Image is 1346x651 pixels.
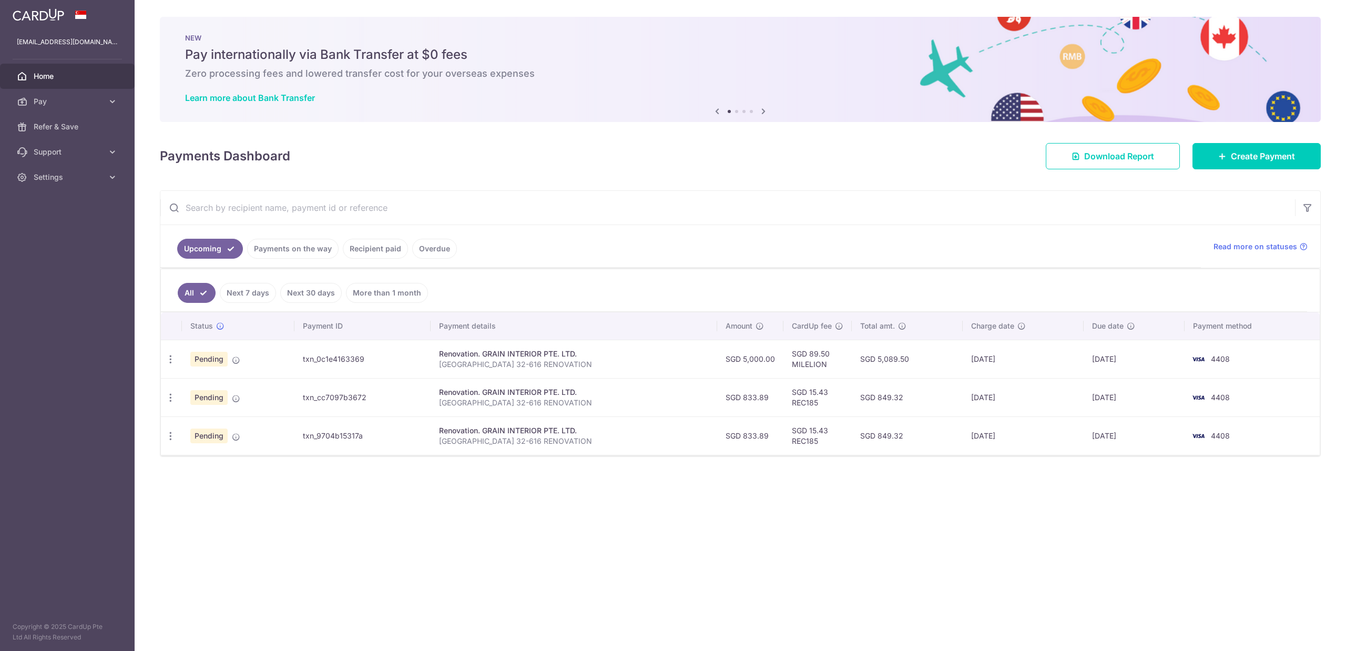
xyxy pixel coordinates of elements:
[726,321,752,331] span: Amount
[17,37,118,47] p: [EMAIL_ADDRESS][DOMAIN_NAME]
[1192,143,1321,169] a: Create Payment
[346,283,428,303] a: More than 1 month
[220,283,276,303] a: Next 7 days
[280,283,342,303] a: Next 30 days
[852,340,963,378] td: SGD 5,089.50
[190,352,228,367] span: Pending
[792,321,832,331] span: CardUp fee
[860,321,895,331] span: Total amt.
[294,312,430,340] th: Payment ID
[1211,431,1230,440] span: 4408
[34,71,103,82] span: Home
[963,340,1084,378] td: [DATE]
[439,398,709,408] p: [GEOGRAPHIC_DATA] 32-616 RENOVATION
[34,96,103,107] span: Pay
[185,93,315,103] a: Learn more about Bank Transfer
[294,416,430,455] td: txn_9704b15317a
[1188,391,1209,404] img: Bank Card
[963,378,1084,416] td: [DATE]
[1092,321,1124,331] span: Due date
[34,172,103,182] span: Settings
[717,416,783,455] td: SGD 833.89
[160,191,1295,225] input: Search by recipient name, payment id or reference
[34,121,103,132] span: Refer & Save
[190,390,228,405] span: Pending
[412,239,457,259] a: Overdue
[13,8,64,21] img: CardUp
[34,147,103,157] span: Support
[1188,353,1209,365] img: Bank Card
[439,387,709,398] div: Renovation. GRAIN INTERIOR PTE. LTD.
[1214,241,1308,252] a: Read more on statuses
[717,340,783,378] td: SGD 5,000.00
[971,321,1014,331] span: Charge date
[783,378,852,416] td: SGD 15.43 REC185
[1084,378,1185,416] td: [DATE]
[1084,150,1154,162] span: Download Report
[160,147,290,166] h4: Payments Dashboard
[178,283,216,303] a: All
[1211,354,1230,363] span: 4408
[852,378,963,416] td: SGD 849.32
[247,239,339,259] a: Payments on the way
[294,340,430,378] td: txn_0c1e4163369
[963,416,1084,455] td: [DATE]
[185,46,1296,63] h5: Pay internationally via Bank Transfer at $0 fees
[1214,241,1297,252] span: Read more on statuses
[439,349,709,359] div: Renovation. GRAIN INTERIOR PTE. LTD.
[1046,143,1180,169] a: Download Report
[852,416,963,455] td: SGD 849.32
[1188,430,1209,442] img: Bank Card
[177,239,243,259] a: Upcoming
[783,416,852,455] td: SGD 15.43 REC185
[439,436,709,446] p: [GEOGRAPHIC_DATA] 32-616 RENOVATION
[1231,150,1295,162] span: Create Payment
[717,378,783,416] td: SGD 833.89
[431,312,717,340] th: Payment details
[439,425,709,436] div: Renovation. GRAIN INTERIOR PTE. LTD.
[343,239,408,259] a: Recipient paid
[294,378,430,416] td: txn_cc7097b3672
[1084,340,1185,378] td: [DATE]
[439,359,709,370] p: [GEOGRAPHIC_DATA] 32-616 RENOVATION
[185,34,1296,42] p: NEW
[1084,416,1185,455] td: [DATE]
[185,67,1296,80] h6: Zero processing fees and lowered transfer cost for your overseas expenses
[1185,312,1320,340] th: Payment method
[783,340,852,378] td: SGD 89.50 MILELION
[190,429,228,443] span: Pending
[1211,393,1230,402] span: 4408
[160,17,1321,122] img: Bank transfer banner
[190,321,213,331] span: Status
